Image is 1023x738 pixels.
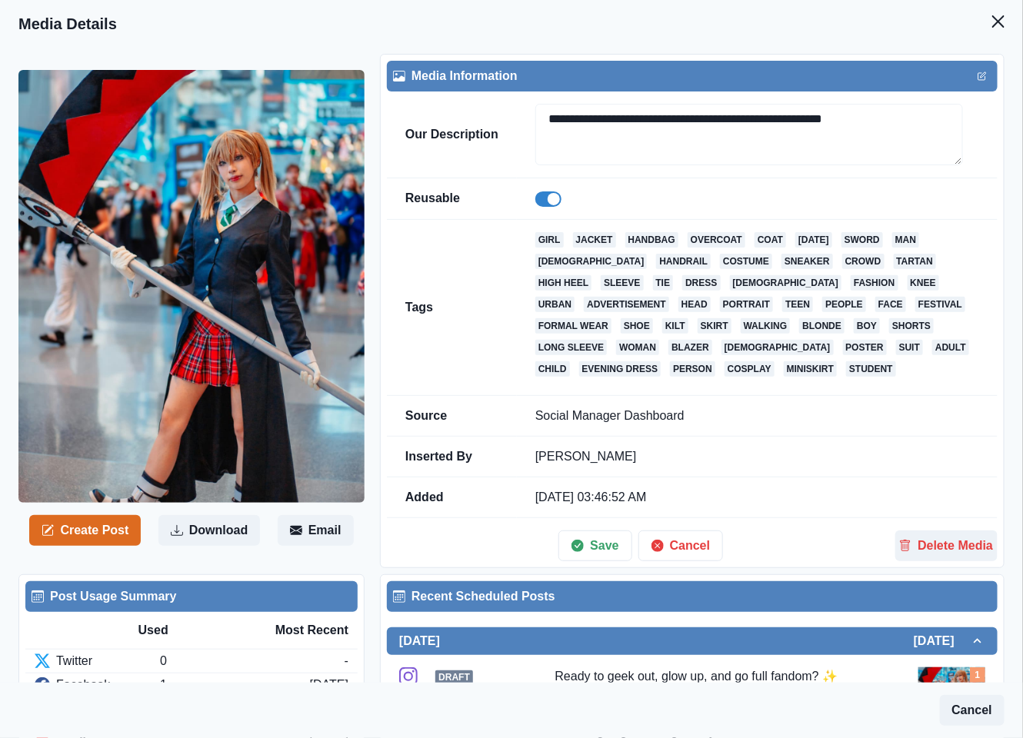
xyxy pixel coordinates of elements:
[656,254,711,269] a: handrail
[345,652,348,670] div: -
[558,530,631,561] button: Save
[387,91,517,178] td: Our Description
[782,297,813,312] a: teen
[393,67,991,85] div: Media Information
[725,361,775,377] a: cosplay
[32,587,352,606] div: Post Usage Summary
[730,275,842,291] a: [DEMOGRAPHIC_DATA]
[653,275,674,291] a: tie
[160,676,309,694] div: 1
[535,450,637,463] a: [PERSON_NAME]
[892,232,919,248] a: man
[387,395,517,436] td: Source
[940,695,1005,726] button: Cancel
[158,515,260,546] button: Download
[579,361,661,377] a: evening dress
[846,361,896,377] a: student
[616,340,659,355] a: woman
[535,254,648,269] a: [DEMOGRAPHIC_DATA]
[243,621,348,640] div: Most Recent
[138,621,244,640] div: Used
[688,232,745,248] a: overcoat
[720,254,772,269] a: costume
[662,318,688,334] a: kilt
[895,530,998,561] button: Delete Media
[784,361,837,377] a: miniskirt
[755,232,786,248] a: coat
[682,275,720,291] a: dress
[842,254,885,269] a: crowd
[387,178,517,219] td: Reusable
[625,232,678,248] a: handbag
[781,254,833,269] a: sneaker
[983,6,1014,37] button: Close
[387,627,998,655] button: [DATE][DATE]
[573,232,616,248] a: jacket
[399,633,440,648] h2: [DATE]
[894,254,937,269] a: tartan
[535,408,979,424] p: Social Manager Dashboard
[932,340,969,355] a: adult
[35,652,160,670] div: Twitter
[799,318,845,334] a: blonde
[584,297,669,312] a: advertisement
[918,667,985,734] img: rlzvuekjiohspshdkpgl
[435,670,473,684] span: Draft
[535,361,570,377] a: child
[914,633,970,648] h2: [DATE]
[601,275,643,291] a: sleeve
[851,275,898,291] a: fashion
[517,477,998,517] td: [DATE] 03:46:52 AM
[393,587,991,606] div: Recent Scheduled Posts
[535,275,591,291] a: high heel
[795,232,832,248] a: [DATE]
[720,297,773,312] a: portrait
[387,219,517,395] td: Tags
[387,436,517,477] td: Inserted By
[970,667,985,683] div: Total Media Attached
[278,515,354,546] button: Email
[668,340,712,355] a: blazer
[896,340,923,355] a: suit
[841,232,883,248] a: sword
[915,297,965,312] a: festival
[387,477,517,517] td: Added
[535,340,607,355] a: long sleeve
[621,318,653,334] a: shoe
[973,67,991,85] button: Edit
[854,318,880,334] a: boy
[638,530,723,561] button: Cancel
[908,275,939,291] a: knee
[160,652,344,670] div: 0
[35,676,160,694] div: Facebook
[875,297,906,312] a: face
[721,340,834,355] a: [DEMOGRAPHIC_DATA]
[678,297,711,312] a: head
[843,340,887,355] a: poster
[535,318,611,334] a: formal wear
[741,318,791,334] a: walking
[535,297,575,312] a: urban
[889,318,934,334] a: shorts
[18,70,365,503] img: rlzvuekjiohspshdkpgl
[698,318,731,334] a: skirt
[310,676,348,694] div: [DATE]
[535,232,564,248] a: girl
[822,297,866,312] a: people
[670,361,715,377] a: person
[29,515,141,546] button: Create Post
